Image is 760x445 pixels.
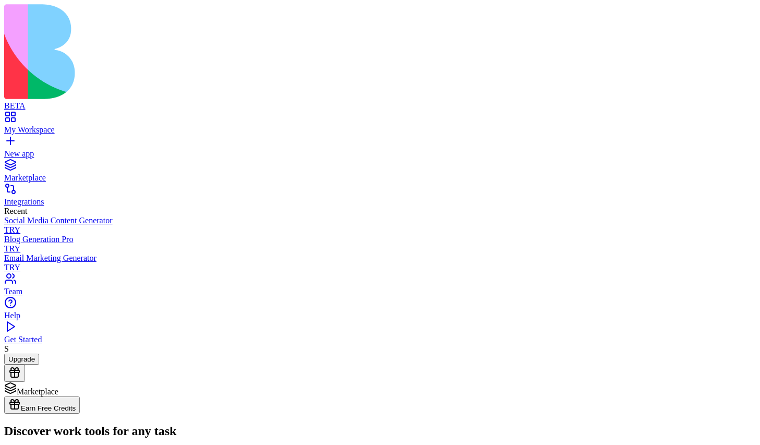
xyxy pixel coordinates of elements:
span: Marketplace [17,387,58,396]
a: Email Marketing GeneratorTRY [4,254,756,272]
div: New app [4,149,756,159]
a: Marketplace [4,164,756,183]
div: Email Marketing Generator [4,254,756,263]
a: Upgrade [4,354,39,363]
div: Help [4,311,756,320]
div: TRY [4,225,756,235]
a: Social Media Content GeneratorTRY [4,216,756,235]
a: Team [4,278,756,296]
div: BETA [4,101,756,111]
div: TRY [4,244,756,254]
div: Integrations [4,197,756,207]
a: BETA [4,92,756,111]
h2: Discover work tools for any task [4,424,756,438]
a: Get Started [4,326,756,344]
a: Help [4,302,756,320]
div: My Workspace [4,125,756,135]
div: Team [4,287,756,296]
a: New app [4,140,756,159]
div: Get Started [4,335,756,344]
div: Marketplace [4,173,756,183]
span: Recent [4,207,27,215]
div: Blog Generation Pro [4,235,756,244]
span: Earn Free Credits [21,404,76,412]
a: Blog Generation ProTRY [4,235,756,254]
a: My Workspace [4,116,756,135]
div: Social Media Content Generator [4,216,756,225]
button: Upgrade [4,354,39,365]
a: Integrations [4,188,756,207]
div: TRY [4,263,756,272]
button: Earn Free Credits [4,396,80,414]
span: S [4,344,9,353]
img: logo [4,4,424,99]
